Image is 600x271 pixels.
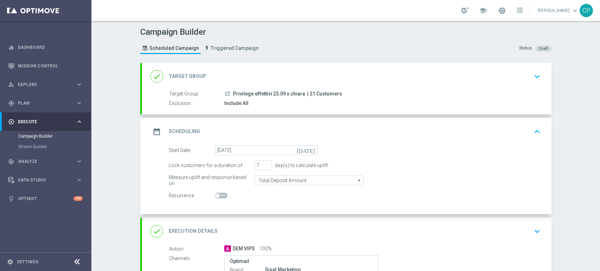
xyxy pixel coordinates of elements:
[272,162,329,168] div: day(s) to calculate uplift.
[532,226,542,237] i: keyboard_arrow_down
[8,196,14,202] i: lightbulb
[532,71,542,82] i: keyboard_arrow_down
[8,159,83,164] button: track_changes Analyze keyboard_arrow_right
[230,258,373,264] label: Optimail
[18,189,73,208] a: Optibot
[224,245,231,252] span: A
[150,125,163,138] i: date_range
[531,225,543,238] button: keyboard_arrow_down
[580,4,593,17] div: CP
[254,176,363,185] input: Total Deposit Amount
[18,144,73,150] a: Stream Builder
[225,91,230,97] i: launch
[150,225,163,238] i: done
[259,246,272,252] span: 100%
[8,81,76,88] div: Explore
[140,42,201,54] a: Scheduled Campaign
[8,196,83,201] button: lightbulb Optibot +10
[8,82,83,87] button: person_search Explore keyboard_arrow_right
[169,128,200,135] h2: Scheduling
[233,246,255,252] span: DEM VIPS
[76,118,83,125] i: keyboard_arrow_right
[8,63,83,69] button: Mission Control
[531,70,543,83] button: keyboard_arrow_down
[532,126,542,137] i: keyboard_arrow_up
[8,57,83,75] div: Mission Control
[211,45,259,51] span: Triggered Campaign
[537,5,580,16] a: [PERSON_NAME]keyboard_arrow_down
[169,160,251,170] div: Lock customers for a duration of
[18,141,91,152] div: Stream Builder
[233,91,305,97] span: Privilege effettivi 25.09 x chiara
[17,260,38,264] a: Settings
[8,177,83,183] button: Data Studio keyboard_arrow_right
[18,57,83,75] a: Mission Control
[8,38,83,57] div: Dashboard
[150,70,163,83] i: done
[76,100,83,106] i: keyboard_arrow_right
[18,159,76,164] span: Analyze
[150,125,543,138] div: date_range Scheduling keyboard_arrow_up
[8,45,83,50] button: equalizer Dashboard
[297,145,317,153] i: [DATE]
[8,100,14,106] i: gps_fixed
[8,119,14,125] i: play_circle_outline
[76,177,83,183] i: keyboard_arrow_right
[8,189,83,208] div: Optibot
[18,120,76,124] span: Execute
[169,255,224,262] label: Channels
[307,91,342,97] span: | 21 Customers
[479,7,487,14] span: school
[73,196,83,201] div: +10
[169,100,224,107] label: Exclusion
[18,178,76,182] span: Data Studio
[18,133,73,139] a: Campaign Builder
[150,70,543,83] div: done Target Group keyboard_arrow_down
[76,81,83,88] i: keyboard_arrow_right
[531,125,543,138] button: keyboard_arrow_up
[18,131,91,141] div: Campaign Builder
[224,100,538,107] div: Include All
[169,145,215,155] div: Start Date
[8,119,83,125] button: play_circle_outline Execute keyboard_arrow_right
[169,228,218,234] h2: Execution Details
[8,100,83,106] button: gps_fixed Plan keyboard_arrow_right
[8,44,14,51] i: equalizer
[149,45,199,51] span: Scheduled Campaign
[8,158,14,165] i: track_changes
[7,259,13,265] i: settings
[18,38,83,57] a: Dashboard
[8,177,76,183] div: Data Studio
[8,100,76,106] div: Plan
[8,119,76,125] div: Execute
[169,246,224,252] label: Action
[18,101,76,105] span: Plan
[169,176,251,185] div: Measure uplift and response based on
[356,176,363,185] i: arrow_drop_down
[8,81,14,88] i: person_search
[76,158,83,165] i: keyboard_arrow_right
[571,7,579,14] span: keyboard_arrow_down
[169,191,215,200] div: Recurrence
[140,27,262,37] h1: Campaign Builder
[519,45,533,52] div: Status:
[169,91,224,97] label: Target Group
[8,158,76,165] div: Analyze
[202,42,260,54] a: Triggered Campaign
[539,46,548,51] span: Draft
[18,82,76,87] span: Explore
[150,225,543,238] div: done Execution Details keyboard_arrow_down
[169,73,206,80] h2: Target Group
[536,45,551,51] colored-tag: Draft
